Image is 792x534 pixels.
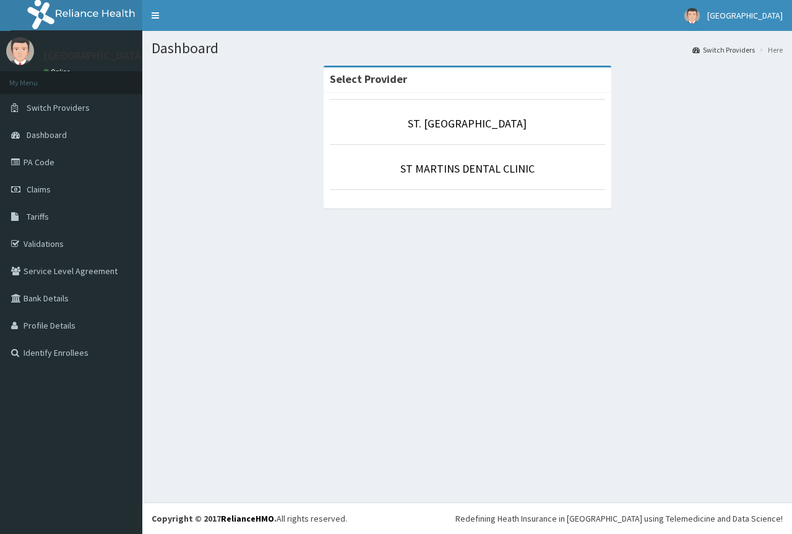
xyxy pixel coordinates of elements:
a: Online [43,67,73,76]
strong: Select Provider [330,72,407,86]
a: ST MARTINS DENTAL CLINIC [400,161,535,176]
strong: Copyright © 2017 . [152,513,277,524]
p: [GEOGRAPHIC_DATA] [43,50,145,61]
span: Dashboard [27,129,67,140]
img: User Image [684,8,700,24]
span: Claims [27,184,51,195]
div: Redefining Heath Insurance in [GEOGRAPHIC_DATA] using Telemedicine and Data Science! [455,512,783,525]
h1: Dashboard [152,40,783,56]
img: User Image [6,37,34,65]
footer: All rights reserved. [142,502,792,534]
a: RelianceHMO [221,513,274,524]
span: Switch Providers [27,102,90,113]
span: [GEOGRAPHIC_DATA] [707,10,783,21]
a: Switch Providers [692,45,755,55]
a: ST. [GEOGRAPHIC_DATA] [408,116,527,131]
li: Here [756,45,783,55]
span: Tariffs [27,211,49,222]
